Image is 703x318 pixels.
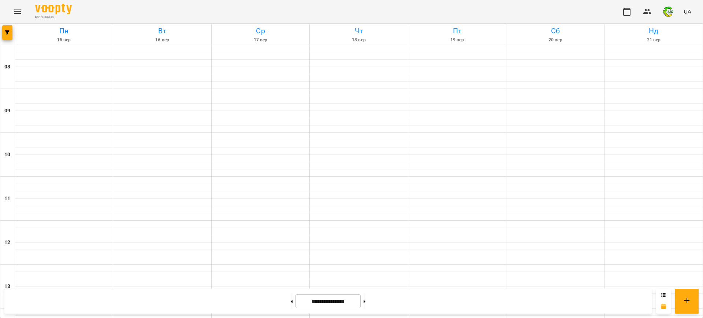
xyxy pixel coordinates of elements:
h6: Вт [114,25,210,37]
h6: 18 вер [311,37,406,44]
h6: Ср [213,25,308,37]
img: Voopty Logo [35,4,72,14]
h6: Нд [606,25,702,37]
span: For Business [35,15,72,20]
h6: 19 вер [409,37,505,44]
h6: 08 [4,63,10,71]
h6: 17 вер [213,37,308,44]
h6: 20 вер [507,37,603,44]
h6: 21 вер [606,37,702,44]
h6: Чт [311,25,406,37]
img: 745b941a821a4db5d46b869edb22b833.png [663,7,673,17]
h6: 13 [4,283,10,291]
h6: 11 [4,195,10,203]
h6: 12 [4,239,10,247]
h6: 10 [4,151,10,159]
button: UA [681,5,694,18]
h6: 16 вер [114,37,210,44]
h6: Сб [507,25,603,37]
h6: 15 вер [16,37,112,44]
button: Menu [9,3,26,20]
h6: Пт [409,25,505,37]
h6: 09 [4,107,10,115]
h6: Пн [16,25,112,37]
span: UA [684,8,691,15]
